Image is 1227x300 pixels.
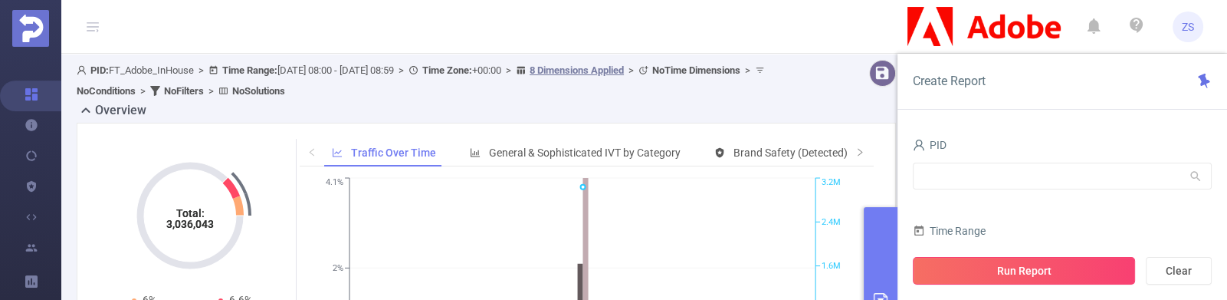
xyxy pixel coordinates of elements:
[136,85,150,97] span: >
[822,217,841,227] tspan: 2.4M
[913,257,1135,285] button: Run Report
[822,178,841,188] tspan: 3.2M
[77,85,136,97] b: No Conditions
[166,218,214,230] tspan: 3,036,043
[333,263,343,273] tspan: 2%
[351,147,436,159] span: Traffic Over Time
[913,225,986,237] span: Time Range
[194,64,208,76] span: >
[12,10,49,47] img: Protected Media
[913,139,925,151] i: icon: user
[222,64,277,76] b: Time Range:
[164,85,204,97] b: No Filters
[855,147,864,157] i: icon: right
[176,207,204,219] tspan: Total:
[489,147,681,159] span: General & Sophisticated IVT by Category
[470,147,481,158] i: icon: bar-chart
[822,262,841,272] tspan: 1.6M
[422,64,472,76] b: Time Zone:
[232,85,285,97] b: No Solutions
[1182,12,1194,42] span: ZS
[740,64,755,76] span: >
[95,101,146,120] h2: Overview
[204,85,218,97] span: >
[326,178,343,188] tspan: 4.1%
[90,64,109,76] b: PID:
[394,64,408,76] span: >
[77,64,769,97] span: FT_Adobe_InHouse [DATE] 08:00 - [DATE] 08:59 +00:00
[913,74,986,88] span: Create Report
[733,147,848,159] span: Brand Safety (Detected)
[530,64,624,76] u: 8 Dimensions Applied
[77,65,90,75] i: icon: user
[652,64,740,76] b: No Time Dimensions
[307,147,317,157] i: icon: left
[624,64,638,76] span: >
[913,139,946,151] span: PID
[1146,257,1212,285] button: Clear
[332,147,343,158] i: icon: line-chart
[501,64,516,76] span: >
